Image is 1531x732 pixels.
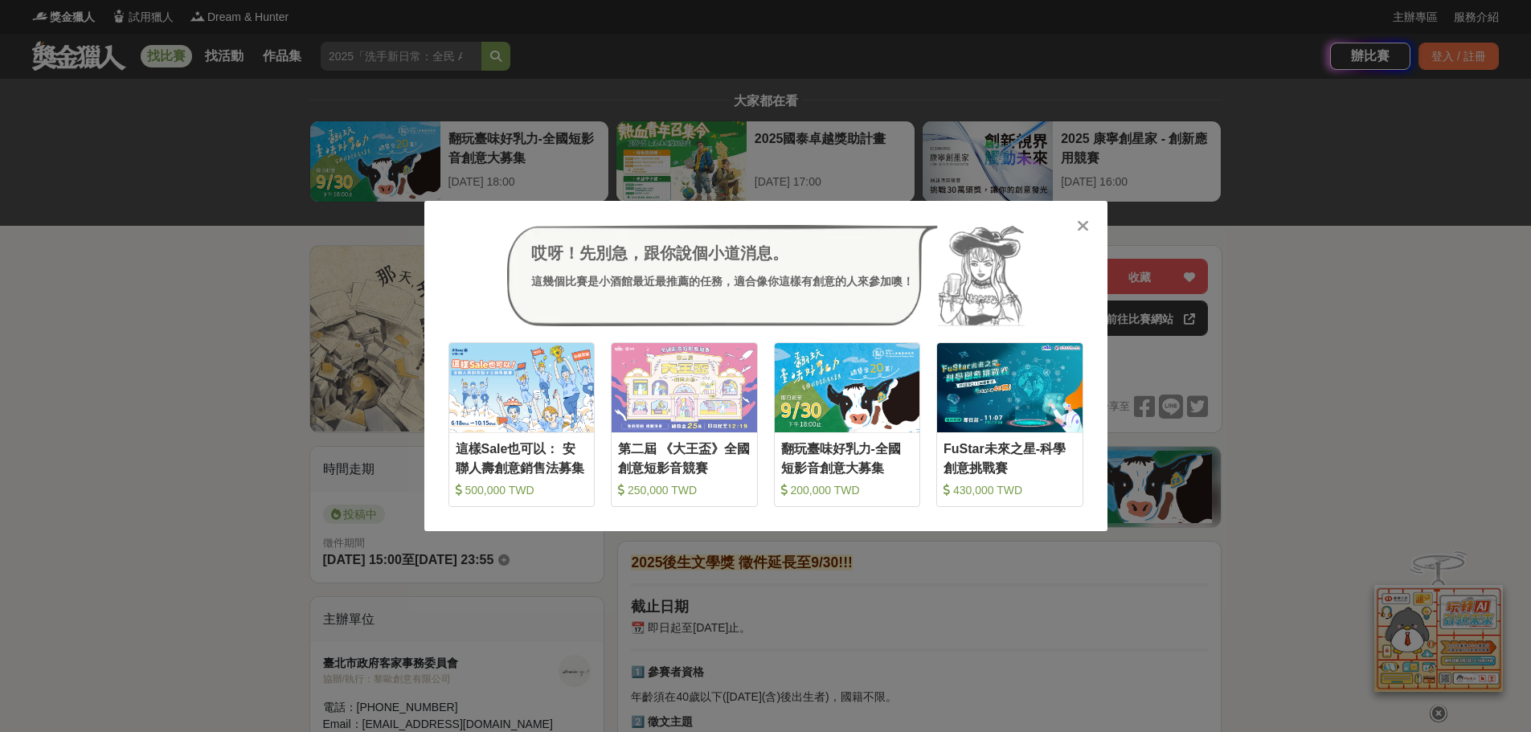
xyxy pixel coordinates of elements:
div: 這幾個比賽是小酒館最近最推薦的任務，適合像你這樣有創意的人來參加噢！ [531,273,914,290]
div: 這樣Sale也可以： 安聯人壽創意銷售法募集 [456,440,588,476]
img: Cover Image [612,343,757,432]
div: 翻玩臺味好乳力-全國短影音創意大募集 [781,440,914,476]
div: 500,000 TWD [456,482,588,498]
div: 哎呀！先別急，跟你說個小道消息。 [531,241,914,265]
div: 第二屆 《大王盃》全國創意短影音競賽 [618,440,751,476]
a: Cover Image第二屆 《大王盃》全國創意短影音競賽 250,000 TWD [611,342,758,507]
img: Cover Image [449,343,595,432]
a: Cover ImageFuStar未來之星-科學創意挑戰賽 430,000 TWD [936,342,1083,507]
img: Cover Image [937,343,1083,432]
div: 430,000 TWD [944,482,1076,498]
img: Cover Image [775,343,920,432]
div: FuStar未來之星-科學創意挑戰賽 [944,440,1076,476]
a: Cover Image翻玩臺味好乳力-全國短影音創意大募集 200,000 TWD [774,342,921,507]
div: 250,000 TWD [618,482,751,498]
div: 200,000 TWD [781,482,914,498]
a: Cover Image這樣Sale也可以： 安聯人壽創意銷售法募集 500,000 TWD [448,342,596,507]
img: Avatar [938,225,1025,326]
